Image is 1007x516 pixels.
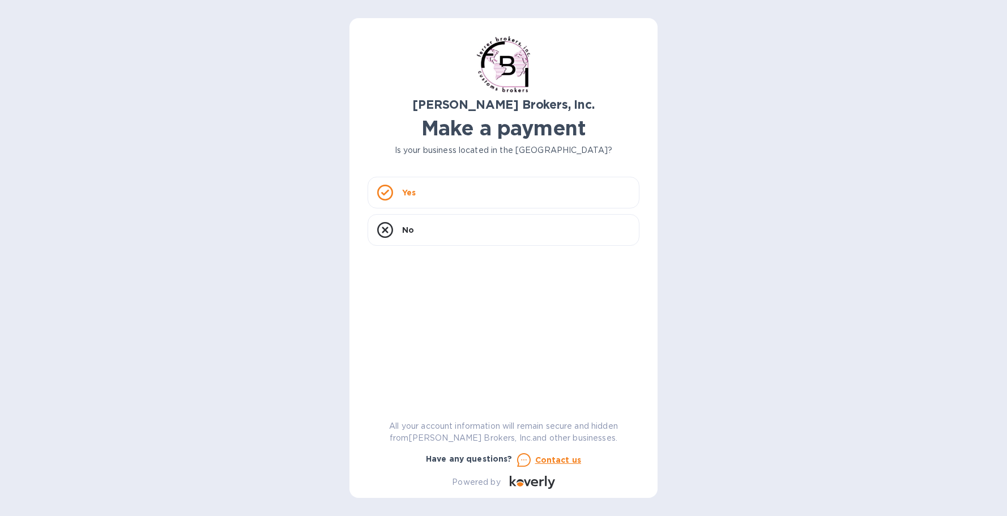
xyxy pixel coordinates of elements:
[402,224,414,236] p: No
[535,455,582,464] u: Contact us
[368,420,639,444] p: All your account information will remain secure and hidden from [PERSON_NAME] Brokers, Inc. and o...
[368,116,639,140] h1: Make a payment
[402,187,416,198] p: Yes
[452,476,500,488] p: Powered by
[412,97,594,112] b: [PERSON_NAME] Brokers, Inc.
[368,144,639,156] p: Is your business located in the [GEOGRAPHIC_DATA]?
[426,454,513,463] b: Have any questions?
